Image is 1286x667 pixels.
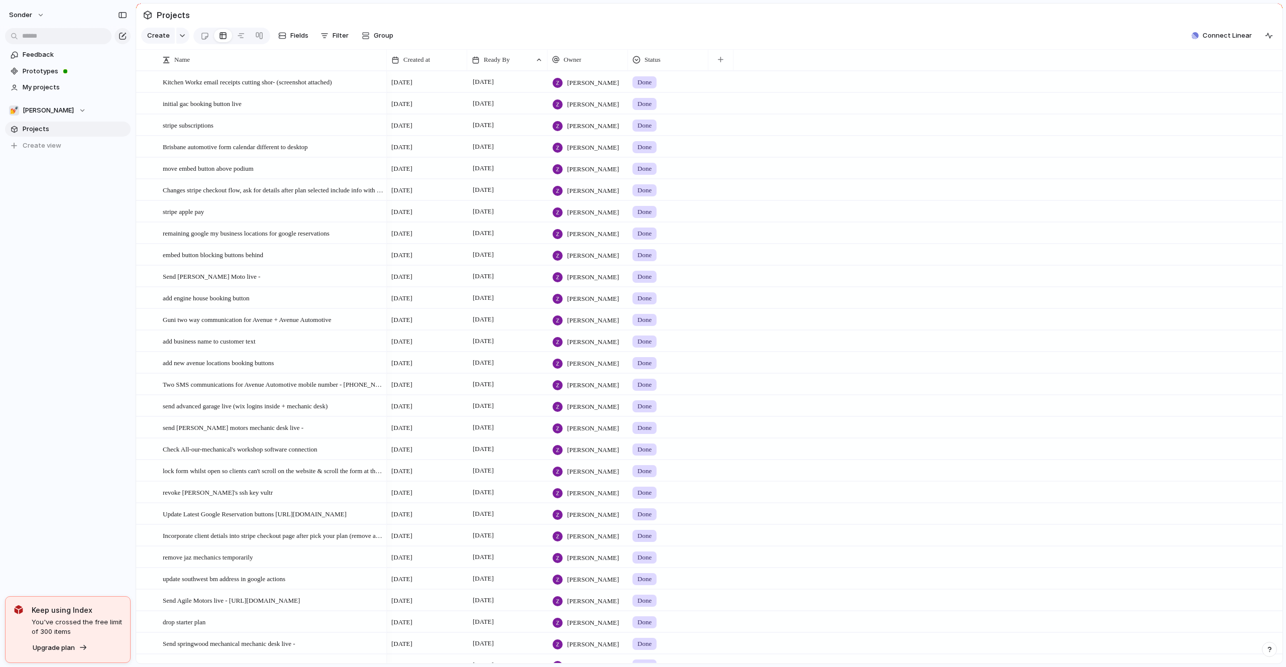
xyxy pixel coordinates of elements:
span: Created at [403,55,430,65]
span: Done [637,207,652,217]
span: drop starter plan [163,616,205,627]
span: add new avenue locations booking buttons [163,357,274,368]
span: [PERSON_NAME] [567,575,619,585]
span: [PERSON_NAME] [567,467,619,477]
span: [PERSON_NAME] [567,618,619,628]
span: Keep using Index [32,605,122,615]
span: [DATE] [470,205,496,217]
span: [DATE] [470,184,496,196]
span: embed button blocking buttons behind [163,249,263,260]
span: Send Agile Motors live - [URL][DOMAIN_NAME] [163,594,300,606]
span: [DATE] [470,313,496,325]
span: [DATE] [391,488,412,498]
span: [PERSON_NAME] [567,186,619,196]
span: sonder [9,10,32,20]
button: Fields [274,28,312,44]
span: [DATE] [391,552,412,563]
span: Owner [564,55,581,65]
span: [DATE] [470,421,496,433]
span: Done [637,142,652,152]
span: [PERSON_NAME] [567,639,619,649]
span: Done [637,380,652,390]
span: [PERSON_NAME] [567,143,619,153]
span: [DATE] [391,121,412,131]
span: Done [637,466,652,476]
span: Group [374,31,393,41]
span: [DATE] [470,378,496,390]
span: Done [637,574,652,584]
span: Create view [23,141,61,151]
span: Done [637,488,652,498]
span: Feedback [23,50,127,60]
span: remaining google my business locations for google reservations [163,227,330,239]
span: [DATE] [470,551,496,563]
span: move embed button above podium [163,162,254,174]
span: Done [637,121,652,131]
span: [PERSON_NAME] [567,294,619,304]
span: Update Latest Google Reservation buttons [URL][DOMAIN_NAME] [163,508,347,519]
span: Done [637,444,652,455]
span: [DATE] [391,99,412,109]
span: add business name to customer text [163,335,256,347]
span: Connect Linear [1203,31,1252,41]
span: Done [637,185,652,195]
span: [DATE] [470,508,496,520]
span: [PERSON_NAME] [567,164,619,174]
div: 💅 [9,105,19,116]
span: [PERSON_NAME] [567,251,619,261]
span: Done [637,99,652,109]
span: Projects [23,124,127,134]
span: [PERSON_NAME] [567,445,619,455]
span: [DATE] [470,335,496,347]
span: Done [637,423,652,433]
span: [PERSON_NAME] [567,272,619,282]
span: [DATE] [391,293,412,303]
span: [DATE] [391,337,412,347]
span: [DATE] [470,594,496,606]
button: Connect Linear [1188,28,1256,43]
span: [DATE] [391,185,412,195]
span: revoke [PERSON_NAME]'s ssh key vultr [163,486,273,498]
span: [PERSON_NAME] [567,337,619,347]
span: Filter [333,31,349,41]
span: Done [637,358,652,368]
span: [PERSON_NAME] [567,99,619,109]
span: [DATE] [470,357,496,369]
span: Projects [155,6,192,24]
span: stripe apple pay [163,205,204,217]
button: Filter [316,28,353,44]
span: [PERSON_NAME] [567,78,619,88]
button: Group [357,28,398,44]
span: [DATE] [470,573,496,585]
span: Ready By [484,55,510,65]
span: Done [637,77,652,87]
span: [DATE] [391,380,412,390]
span: [DATE] [470,76,496,88]
span: [DATE] [391,531,412,541]
span: Brisbane automotive form calendar different to desktop [163,141,308,152]
span: Upgrade plan [33,643,75,653]
span: [DATE] [391,401,412,411]
span: remove jaz mechanics temporarily [163,551,253,563]
span: [DATE] [391,574,412,584]
span: [PERSON_NAME] [567,510,619,520]
span: [DATE] [391,509,412,519]
span: [PERSON_NAME] [567,229,619,239]
span: Guni two way communication for Avenue + Avenue Automotive [163,313,331,325]
span: Two SMS communications for Avenue Automotive mobile number - [PHONE_NUMBER] [163,378,383,390]
span: You've crossed the free limit of 300 items [32,617,122,637]
span: [DATE] [470,270,496,282]
span: [DATE] [470,141,496,153]
span: lock form whilst open so clients can't scroll on the website & scroll the form at the same time [163,465,383,476]
span: [DATE] [470,637,496,649]
span: [DATE] [470,249,496,261]
span: [PERSON_NAME] [567,423,619,433]
span: [DATE] [391,596,412,606]
span: [DATE] [470,162,496,174]
span: [DATE] [391,142,412,152]
span: Done [637,337,652,347]
span: Done [637,164,652,174]
span: Done [637,250,652,260]
span: Incorporate client detials into stripe checkout page after pick your plan (remove a step) [163,529,383,541]
a: My projects [5,80,131,95]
